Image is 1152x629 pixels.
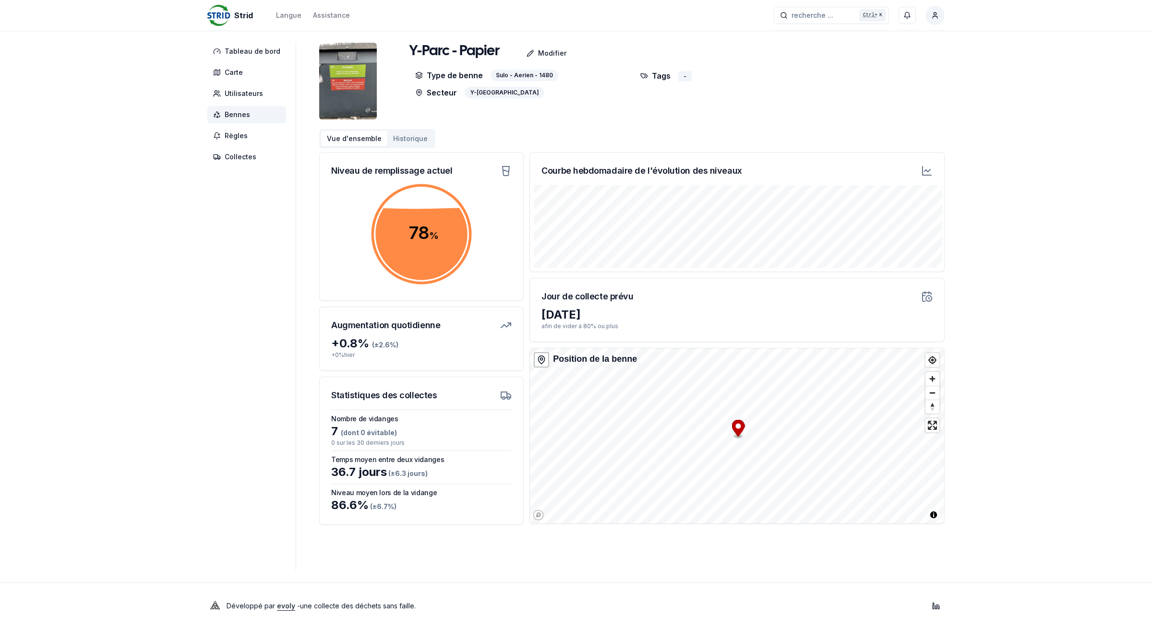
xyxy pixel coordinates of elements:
[331,319,440,332] h3: Augmentation quotidienne
[925,400,939,414] button: Reset bearing to north
[225,131,248,141] span: Règles
[331,389,437,402] h3: Statistiques des collectes
[369,502,396,510] span: (± 6.7 %)
[541,322,933,330] p: afin de vider à 80% ou plus
[319,43,377,119] img: bin Image
[225,68,243,77] span: Carte
[225,110,250,119] span: Bennes
[553,352,637,366] div: Position de la benne
[732,420,745,439] div: Map marker
[207,43,290,60] a: Tableau de bord
[331,414,512,424] h3: Nombre de vidanges
[415,87,457,98] p: Secteur
[538,48,566,58] p: Modifier
[331,351,512,359] p: + 0 % hier
[491,70,558,81] div: Sulo - Aerien - 1480
[500,44,574,63] a: Modifier
[225,47,280,56] span: Tableau de bord
[313,10,350,21] a: Assistance
[387,131,433,146] button: Historique
[541,307,933,322] div: [DATE]
[925,386,939,400] button: Zoom out
[541,290,633,303] h3: Jour de collecte prévu
[331,455,512,464] h3: Temps moyen entre deux vidanges
[387,469,428,477] span: (± 6.3 jours )
[774,7,889,24] button: recherche ...Ctrl+K
[207,148,290,166] a: Collectes
[372,341,398,349] span: (± 2.6 %)
[225,89,263,98] span: Utilisateurs
[207,85,290,102] a: Utilisateurs
[925,353,939,367] button: Find my location
[409,43,500,60] h1: Y-Parc - Papier
[331,488,512,498] h3: Niveau moyen lors de la vidange
[338,428,397,437] span: (dont 0 évitable)
[530,348,946,523] canvas: Map
[331,164,452,178] h3: Niveau de remplissage actuel
[276,10,301,21] button: Langue
[415,70,483,81] p: Type de benne
[792,11,833,20] span: recherche ...
[331,336,512,351] div: + 0.8 %
[207,127,290,144] a: Règles
[207,64,290,81] a: Carte
[640,70,671,82] p: Tags
[331,424,512,439] div: 7
[276,11,301,20] div: Langue
[925,418,939,432] button: Enter fullscreen
[331,498,512,513] div: 86.6 %
[541,164,742,178] h3: Courbe hebdomadaire de l'évolution des niveaux
[533,510,544,521] a: Mapbox logo
[207,598,223,614] img: Evoly Logo
[465,87,544,98] div: Y-[GEOGRAPHIC_DATA]
[207,4,230,27] img: Strid Logo
[331,464,512,480] div: 36.7 jours
[928,509,939,521] button: Toggle attribution
[321,131,387,146] button: Vue d'ensemble
[207,10,257,21] a: Strid
[207,106,290,123] a: Bennes
[225,152,256,162] span: Collectes
[925,372,939,386] button: Zoom in
[678,71,692,82] div: -
[277,602,295,610] a: evoly
[331,439,512,447] p: 0 sur les 30 derniers jours
[227,599,416,613] p: Développé par - une collecte des déchets sans faille .
[234,10,253,21] span: Strid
